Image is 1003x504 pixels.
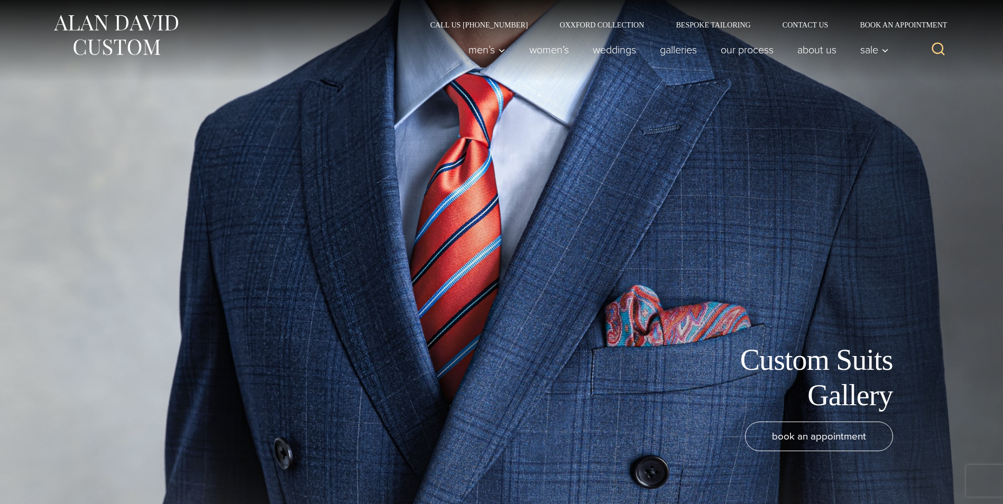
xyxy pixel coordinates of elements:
[415,21,544,29] a: Call Us [PHONE_NUMBER]
[517,39,581,60] a: Women’s
[52,12,179,59] img: Alan David Custom
[772,428,866,444] span: book an appointment
[660,21,766,29] a: Bespoke Tailoring
[767,21,844,29] a: Contact Us
[468,44,505,55] span: Men’s
[860,44,889,55] span: Sale
[415,21,951,29] nav: Secondary Navigation
[708,39,785,60] a: Our Process
[844,21,951,29] a: Book an Appointment
[544,21,660,29] a: Oxxford Collection
[456,39,894,60] nav: Primary Navigation
[745,422,893,451] a: book an appointment
[648,39,708,60] a: Galleries
[581,39,648,60] a: weddings
[926,37,951,62] button: View Search Form
[785,39,848,60] a: About Us
[655,342,893,413] h1: Custom Suits Gallery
